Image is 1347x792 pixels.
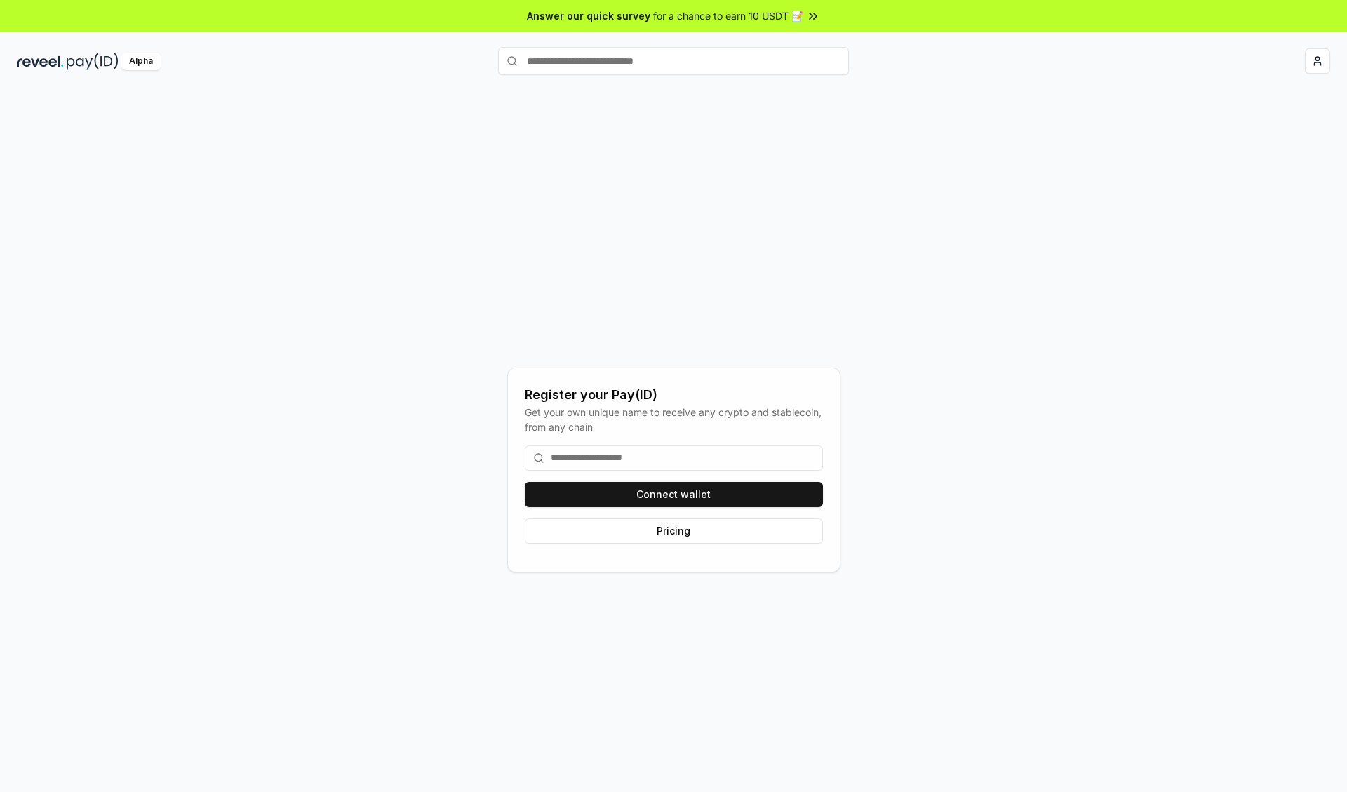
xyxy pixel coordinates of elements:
button: Connect wallet [525,482,823,507]
span: for a chance to earn 10 USDT 📝 [653,8,803,23]
img: pay_id [67,53,119,70]
div: Get your own unique name to receive any crypto and stablecoin, from any chain [525,405,823,434]
div: Register your Pay(ID) [525,385,823,405]
img: reveel_dark [17,53,64,70]
span: Answer our quick survey [527,8,650,23]
button: Pricing [525,518,823,544]
div: Alpha [121,53,161,70]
